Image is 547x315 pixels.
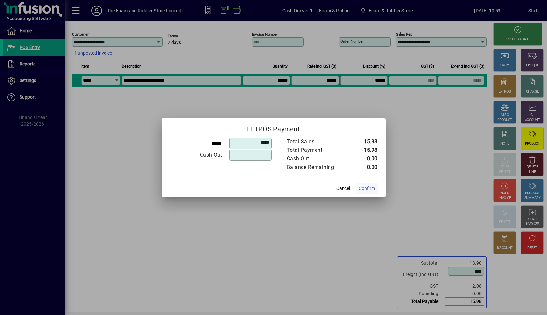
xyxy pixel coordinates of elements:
td: 15.98 [348,146,378,154]
button: Confirm [356,183,378,194]
h2: EFTPOS Payment [162,118,386,137]
div: Cash Out [287,155,342,163]
span: Cancel [336,185,350,192]
span: Confirm [359,185,375,192]
div: Balance Remaining [287,164,342,171]
td: 0.00 [348,154,378,163]
div: Cash Out [170,151,222,159]
td: 15.98 [348,137,378,146]
td: Total Sales [287,137,348,146]
td: Total Payment [287,146,348,154]
button: Cancel [333,183,354,194]
td: 0.00 [348,163,378,172]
